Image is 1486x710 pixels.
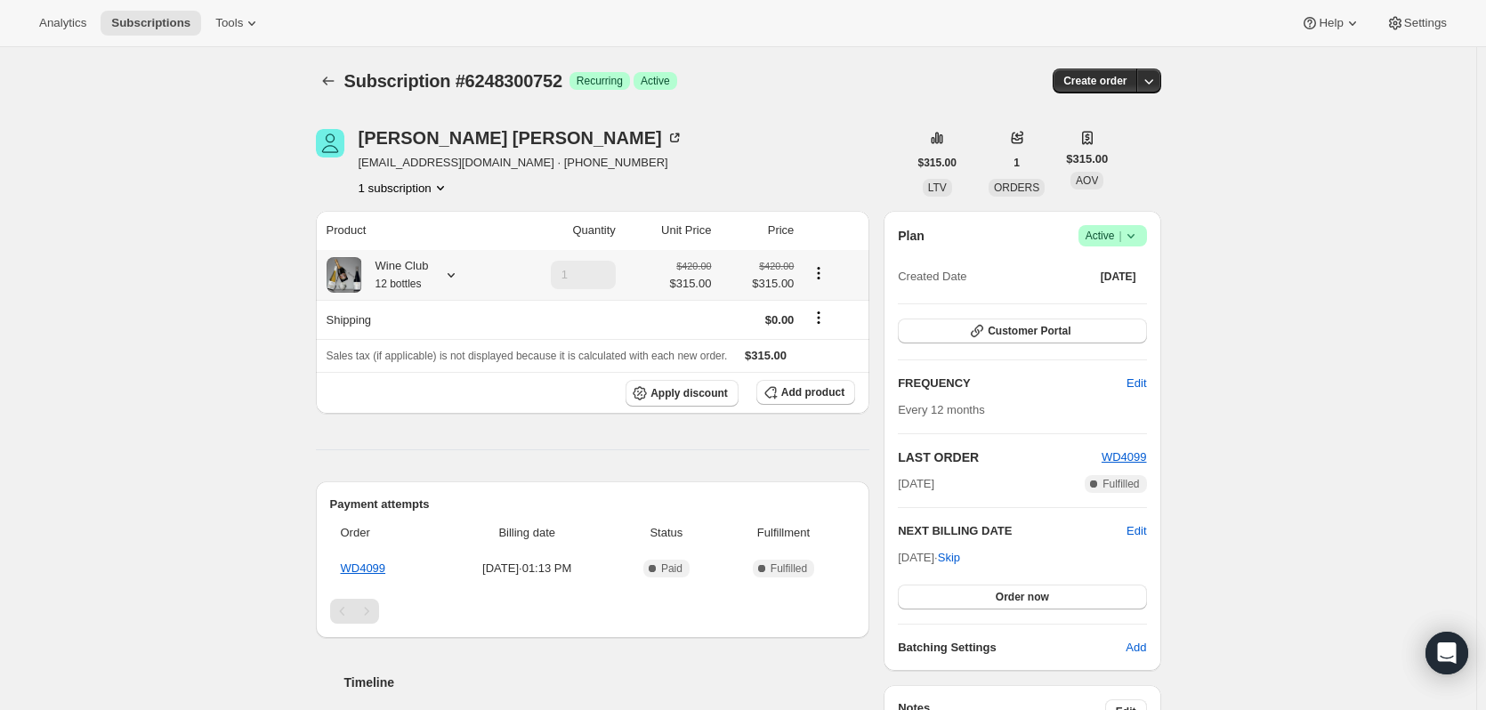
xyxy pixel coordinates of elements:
small: $420.00 [676,261,711,271]
span: Add product [781,385,844,399]
span: Every 12 months [898,403,985,416]
button: Product actions [359,179,449,197]
button: Tools [205,11,271,36]
button: Skip [927,544,971,572]
button: Customer Portal [898,319,1146,343]
span: $315.00 [722,275,794,293]
span: [DATE] [898,475,934,493]
th: Price [716,211,799,250]
th: Product [316,211,502,250]
th: Shipping [316,300,502,339]
h2: NEXT BILLING DATE [898,522,1127,540]
button: Add product [756,380,855,405]
span: AOV [1076,174,1098,187]
span: Billing date [443,524,610,542]
button: Edit [1127,522,1146,540]
button: Add [1115,633,1157,662]
span: Add [1126,639,1146,657]
span: $315.00 [1066,150,1108,168]
button: [DATE] [1090,264,1147,289]
div: Open Intercom Messenger [1425,632,1468,674]
button: Analytics [28,11,97,36]
span: $315.00 [745,349,787,362]
span: Order now [996,590,1049,604]
span: Edit [1127,375,1146,392]
span: [DATE] · [898,551,960,564]
span: Recurring [577,74,623,88]
span: [DATE] [1101,270,1136,284]
span: Settings [1404,16,1447,30]
button: 1 [1003,150,1030,175]
span: Help [1319,16,1343,30]
button: Subscriptions [316,69,341,93]
span: Fulfilled [1102,477,1139,491]
span: 1 [1014,156,1020,170]
span: Fulfillment [723,524,844,542]
button: Product actions [804,263,833,283]
h6: Batching Settings [898,639,1126,657]
button: Edit [1116,369,1157,398]
img: product img [327,257,362,293]
button: Help [1290,11,1371,36]
span: ORDERS [994,182,1039,194]
span: $0.00 [765,313,795,327]
button: Apply discount [626,380,739,407]
a: WD4099 [341,561,386,575]
span: $315.00 [669,275,711,293]
button: Subscriptions [101,11,201,36]
span: Active [1086,227,1140,245]
span: Create order [1063,74,1127,88]
span: LTV [928,182,947,194]
span: Fulfilled [771,561,807,576]
div: Wine Club [362,257,429,293]
button: Order now [898,585,1146,609]
button: Settings [1376,11,1458,36]
div: [PERSON_NAME] [PERSON_NAME] [359,129,683,147]
small: $420.00 [759,261,794,271]
span: | [1119,229,1121,243]
h2: Plan [898,227,925,245]
a: WD4099 [1102,450,1147,464]
span: Customer Portal [988,324,1070,338]
span: Melvyn Pearsall [316,129,344,157]
button: Shipping actions [804,308,833,327]
span: Paid [661,561,682,576]
th: Order [330,513,439,553]
nav: Pagination [330,599,856,624]
span: $315.00 [918,156,957,170]
button: Create order [1053,69,1137,93]
span: Apply discount [650,386,728,400]
span: Skip [938,549,960,567]
h2: Timeline [344,674,870,691]
button: WD4099 [1102,448,1147,466]
span: Sales tax (if applicable) is not displayed because it is calculated with each new order. [327,350,728,362]
span: Subscriptions [111,16,190,30]
span: [DATE] · 01:13 PM [443,560,610,577]
th: Unit Price [621,211,717,250]
small: 12 bottles [376,278,422,290]
button: $315.00 [908,150,967,175]
span: Analytics [39,16,86,30]
span: Status [621,524,712,542]
span: Created Date [898,268,966,286]
span: Subscription #6248300752 [344,71,562,91]
h2: Payment attempts [330,496,856,513]
span: Active [641,74,670,88]
span: [EMAIL_ADDRESS][DOMAIN_NAME] · [PHONE_NUMBER] [359,154,683,172]
th: Quantity [502,211,621,250]
span: Tools [215,16,243,30]
h2: FREQUENCY [898,375,1127,392]
h2: LAST ORDER [898,448,1102,466]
